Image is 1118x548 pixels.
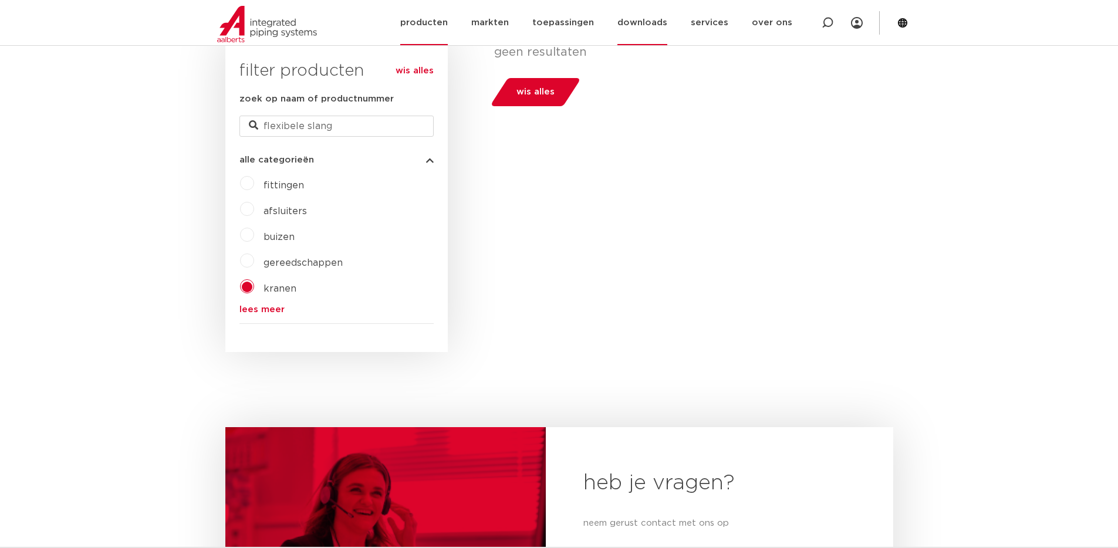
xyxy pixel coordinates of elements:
[239,305,434,314] a: lees meer
[239,59,434,83] h3: filter producten
[239,116,434,137] input: zoeken
[264,207,307,216] a: afsluiters
[494,45,884,59] p: geen resultaten
[239,155,314,164] span: alle categorieën
[264,181,304,190] a: fittingen
[239,92,394,106] label: zoek op naam of productnummer
[264,258,343,268] a: gereedschappen
[583,469,856,498] h2: heb je vragen?
[516,83,555,102] span: wis alles
[583,516,856,530] p: neem gerust contact met ons op
[264,284,296,293] a: kranen
[239,155,434,164] button: alle categorieën
[396,64,434,78] a: wis alles
[264,232,295,242] a: buizen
